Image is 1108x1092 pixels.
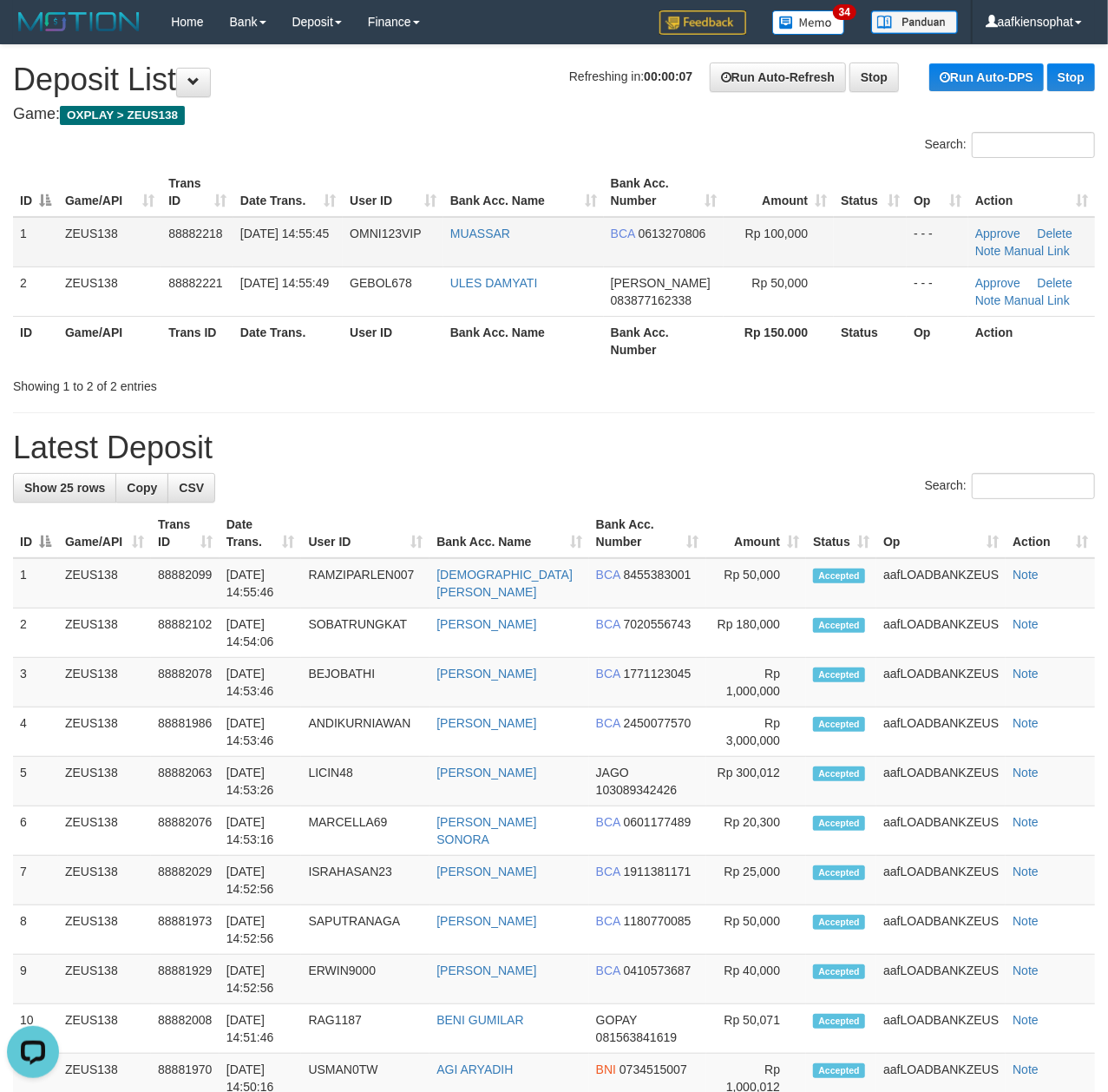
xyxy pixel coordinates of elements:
td: SOBATRUNGKAT [301,608,429,658]
span: 34 [833,4,856,20]
td: ISRAHASAN23 [301,856,429,905]
span: Accepted [813,766,865,781]
td: ZEUS138 [58,806,151,856]
th: Action: activate to sort column ascending [1006,509,1095,558]
td: 2 [13,266,58,316]
a: [PERSON_NAME] [436,667,536,681]
div: Showing 1 to 2 of 2 entries [13,371,449,395]
td: 9 [13,955,58,1004]
a: Delete [1038,276,1072,290]
td: 88882102 [151,608,220,658]
a: ULES DAMYATI [450,276,538,290]
span: Accepted [813,915,865,930]
a: BENI GUMILAR [436,1013,523,1027]
th: Trans ID: activate to sort column ascending [161,168,233,217]
td: Rp 40,000 [706,955,807,1004]
td: 1 [13,217,58,267]
th: Bank Acc. Number: activate to sort column ascending [589,509,706,558]
th: Op [907,316,968,365]
span: Accepted [813,865,865,880]
td: Rp 20,300 [706,806,807,856]
td: 4 [13,707,58,757]
td: RAMZIPARLEN007 [301,558,429,608]
span: Copy 0734515007 to clipboard [620,1062,687,1076]
td: ZEUS138 [58,707,151,757]
span: CSV [179,481,204,495]
span: Copy 081563841619 to clipboard [596,1030,677,1044]
td: [DATE] 14:53:26 [220,757,302,806]
span: Copy 8455383001 to clipboard [624,568,692,582]
th: Bank Acc. Number: activate to sort column ascending [604,168,724,217]
img: panduan.png [871,10,958,34]
a: Note [1013,1013,1039,1027]
span: GOPAY [596,1013,637,1027]
td: [DATE] 14:52:56 [220,856,302,905]
th: Op: activate to sort column ascending [876,509,1006,558]
th: Bank Acc. Name: activate to sort column ascending [443,168,604,217]
span: BCA [596,964,620,977]
span: [DATE] 14:55:49 [240,276,329,290]
a: Stop [1047,63,1095,91]
span: Rp 100,000 [745,227,808,240]
span: Accepted [813,1063,865,1078]
span: Copy [127,481,157,495]
td: 7 [13,856,58,905]
td: 5 [13,757,58,806]
img: MOTION_logo.png [13,9,145,35]
span: Refreshing in: [569,69,692,83]
td: MARCELLA69 [301,806,429,856]
th: Date Trans. [233,316,343,365]
td: aafLOADBANKZEUS [876,608,1006,658]
td: SAPUTRANAGA [301,905,429,955]
a: AGI ARYADIH [436,1062,513,1076]
th: Op: activate to sort column ascending [907,168,968,217]
th: Date Trans.: activate to sort column ascending [233,168,343,217]
td: aafLOADBANKZEUS [876,905,1006,955]
th: Amount: activate to sort column ascending [724,168,834,217]
img: Feedback.jpg [659,10,746,35]
th: Game/API [58,316,161,365]
td: aafLOADBANKZEUS [876,707,1006,757]
th: User ID: activate to sort column ascending [343,168,443,217]
td: ZEUS138 [58,905,151,955]
h1: Latest Deposit [13,431,1095,465]
a: [PERSON_NAME] [436,716,536,730]
a: Approve [975,227,1020,240]
td: ZEUS138 [58,1004,151,1054]
a: Note [975,293,1001,307]
a: [PERSON_NAME] [436,914,536,928]
th: Action [968,316,1095,365]
td: [DATE] 14:53:16 [220,806,302,856]
td: ZEUS138 [58,658,151,707]
td: ZEUS138 [58,608,151,658]
th: Game/API: activate to sort column ascending [58,168,161,217]
span: [DATE] 14:55:45 [240,227,329,240]
th: Game/API: activate to sort column ascending [58,509,151,558]
th: Rp 150.000 [724,316,834,365]
strong: 00:00:07 [644,69,692,83]
td: 88882063 [151,757,220,806]
td: - - - [907,217,968,267]
td: 88882099 [151,558,220,608]
th: Trans ID: activate to sort column ascending [151,509,220,558]
td: [DATE] 14:54:06 [220,608,302,658]
a: [PERSON_NAME] [436,964,536,977]
td: Rp 180,000 [706,608,807,658]
button: Open LiveChat chat widget [7,7,59,59]
span: Copy 2450077570 to clipboard [624,716,692,730]
td: Rp 3,000,000 [706,707,807,757]
a: [PERSON_NAME] SONORA [436,815,536,846]
td: ERWIN9000 [301,955,429,1004]
td: 88881973 [151,905,220,955]
span: Accepted [813,964,865,979]
a: Note [1013,716,1039,730]
td: ZEUS138 [58,558,151,608]
td: [DATE] 14:52:56 [220,955,302,1004]
td: aafLOADBANKZEUS [876,658,1006,707]
td: [DATE] 14:55:46 [220,558,302,608]
a: Manual Link [1004,293,1070,307]
td: [DATE] 14:51:46 [220,1004,302,1054]
th: ID: activate to sort column descending [13,509,58,558]
a: Copy [115,473,168,503]
span: 88882221 [168,276,222,290]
